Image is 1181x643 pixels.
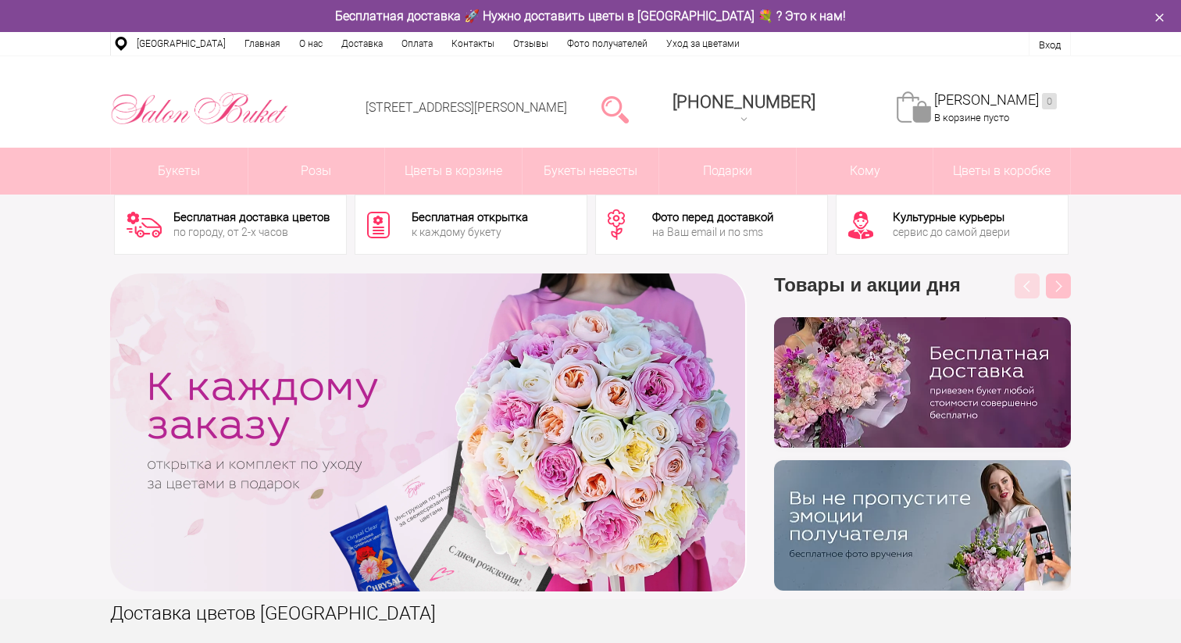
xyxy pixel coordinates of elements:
[523,148,659,195] a: Букеты невесты
[1046,273,1071,298] button: Next
[893,227,1010,238] div: сервис до самой двери
[934,91,1057,109] a: [PERSON_NAME]
[98,8,1083,24] div: Бесплатная доставка 🚀 Нужно доставить цветы в [GEOGRAPHIC_DATA] 💐 ? Это к нам!
[1042,93,1057,109] ins: 0
[558,32,657,55] a: Фото получателей
[893,212,1010,223] div: Культурные курьеры
[797,148,933,195] span: Кому
[412,212,528,223] div: Бесплатная открытка
[652,212,773,223] div: Фото перед доставкой
[774,317,1071,448] img: hpaj04joss48rwypv6hbykmvk1dj7zyr.png.webp
[290,32,332,55] a: О нас
[1039,39,1061,51] a: Вход
[111,148,248,195] a: Букеты
[934,112,1009,123] span: В корзине пусто
[332,32,392,55] a: Доставка
[366,100,567,115] a: [STREET_ADDRESS][PERSON_NAME]
[248,148,385,195] a: Розы
[442,32,504,55] a: Контакты
[412,227,528,238] div: к каждому букету
[235,32,290,55] a: Главная
[663,87,825,131] a: [PHONE_NUMBER]
[774,460,1071,591] img: v9wy31nijnvkfycrkduev4dhgt9psb7e.png.webp
[173,212,330,223] div: Бесплатная доставка цветов
[392,32,442,55] a: Оплата
[110,88,289,129] img: Цветы Нижний Новгород
[657,32,749,55] a: Уход за цветами
[173,227,330,238] div: по городу, от 2-х часов
[933,148,1070,195] a: Цветы в коробке
[127,32,235,55] a: [GEOGRAPHIC_DATA]
[774,273,1071,317] h3: Товары и акции дня
[110,599,1071,627] h1: Доставка цветов [GEOGRAPHIC_DATA]
[385,148,522,195] a: Цветы в корзине
[652,227,773,238] div: на Ваш email и по sms
[659,148,796,195] a: Подарки
[673,92,815,112] div: [PHONE_NUMBER]
[504,32,558,55] a: Отзывы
